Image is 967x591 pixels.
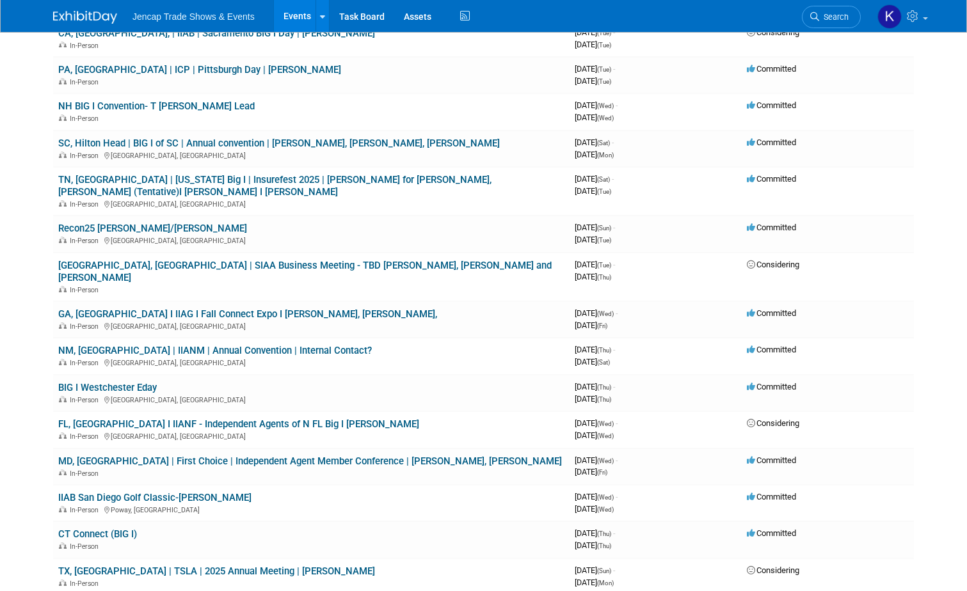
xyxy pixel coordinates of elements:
span: [DATE] [575,540,611,550]
span: (Sat) [597,359,610,366]
img: In-Person Event [59,114,67,121]
a: BIG I Westchester Eday [58,382,157,393]
img: In-Person Event [59,237,67,243]
span: [DATE] [575,382,615,391]
span: (Wed) [597,506,614,513]
span: - [616,492,618,501]
span: (Mon) [597,579,614,587]
span: [DATE] [575,394,611,404]
span: [DATE] [575,138,614,147]
span: (Thu) [597,530,611,537]
img: In-Person Event [59,542,67,549]
span: Considering [747,28,799,37]
span: In-Person [70,200,102,209]
a: FL, [GEOGRAPHIC_DATA] I IIANF - Independent Agents of N FL Big I [PERSON_NAME] [58,418,419,430]
span: - [613,528,615,538]
span: (Thu) [597,396,611,403]
span: (Wed) [597,114,614,122]
span: In-Person [70,579,102,588]
span: - [613,260,615,269]
span: Committed [747,308,796,318]
span: In-Person [70,506,102,514]
span: [DATE] [575,150,614,159]
span: (Tue) [597,188,611,195]
span: Committed [747,382,796,391]
span: Search [819,12,849,22]
span: - [613,565,615,575]
img: In-Person Event [59,152,67,158]
span: (Wed) [597,494,614,501]
span: [DATE] [575,64,615,74]
div: [GEOGRAPHIC_DATA], [GEOGRAPHIC_DATA] [58,150,564,160]
span: [DATE] [575,430,614,440]
span: [DATE] [575,565,615,575]
span: (Fri) [597,322,607,329]
a: [GEOGRAPHIC_DATA], [GEOGRAPHIC_DATA] | SIAA Business Meeting - TBD [PERSON_NAME], [PERSON_NAME] a... [58,260,552,283]
span: Committed [747,492,796,501]
span: (Fri) [597,469,607,476]
span: (Thu) [597,274,611,281]
a: TN, [GEOGRAPHIC_DATA] | [US_STATE] Big I | Insurefest 2025 | [PERSON_NAME] for [PERSON_NAME], [PE... [58,174,491,198]
div: [GEOGRAPHIC_DATA], [GEOGRAPHIC_DATA] [58,320,564,331]
span: (Wed) [597,432,614,439]
span: - [616,308,618,318]
a: IIAB San Diego Golf Classic-[PERSON_NAME] [58,492,252,503]
span: (Wed) [597,310,614,317]
span: Considering [747,565,799,575]
img: In-Person Event [59,506,67,512]
span: (Mon) [597,152,614,159]
span: - [616,100,618,110]
span: Committed [747,64,796,74]
span: - [613,64,615,74]
span: [DATE] [575,113,614,122]
span: - [616,455,618,465]
div: Poway, [GEOGRAPHIC_DATA] [58,504,564,514]
span: (Sun) [597,567,611,574]
span: (Tue) [597,42,611,49]
span: (Tue) [597,262,611,269]
span: [DATE] [575,100,618,110]
span: Committed [747,223,796,232]
a: CA, [GEOGRAPHIC_DATA], | IIAB | Sacramento BIG I Day | [PERSON_NAME] [58,28,375,39]
img: Kate Alben [877,4,902,29]
span: [DATE] [575,186,611,196]
a: PA, [GEOGRAPHIC_DATA] | ICP | Pittsburgh Day | [PERSON_NAME] [58,64,341,75]
span: (Wed) [597,420,614,427]
span: - [612,174,614,184]
span: Jencap Trade Shows & Events [132,12,255,22]
img: In-Person Event [59,432,67,439]
span: (Thu) [597,347,611,354]
span: (Sun) [597,225,611,232]
img: In-Person Event [59,579,67,586]
img: In-Person Event [59,359,67,365]
span: (Wed) [597,102,614,109]
img: In-Person Event [59,469,67,476]
span: [DATE] [575,357,610,366]
a: Search [802,6,861,28]
span: In-Person [70,359,102,367]
img: ExhibitDay [53,11,117,24]
span: (Thu) [597,384,611,391]
span: [DATE] [575,223,615,232]
div: [GEOGRAPHIC_DATA], [GEOGRAPHIC_DATA] [58,430,564,441]
span: [DATE] [575,308,618,318]
span: Committed [747,138,796,147]
span: [DATE] [575,528,615,538]
span: (Tue) [597,66,611,73]
span: In-Person [70,78,102,86]
a: CT Connect (BIG I) [58,528,137,540]
span: Committed [747,455,796,465]
img: In-Person Event [59,78,67,84]
span: In-Person [70,42,102,50]
span: [DATE] [575,467,607,477]
span: In-Person [70,237,102,245]
a: GA, [GEOGRAPHIC_DATA] I IIAG I Fall Connect Expo I [PERSON_NAME], [PERSON_NAME], [58,308,437,320]
a: NH BIG I Convention- T [PERSON_NAME] Lead [58,100,255,112]
a: TX, [GEOGRAPHIC_DATA] | TSLA | 2025 Annual Meeting | [PERSON_NAME] [58,565,375,577]
span: In-Person [70,152,102,160]
span: In-Person [70,469,102,478]
span: - [613,223,615,232]
span: [DATE] [575,76,611,86]
span: [DATE] [575,504,614,514]
span: (Tue) [597,78,611,85]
